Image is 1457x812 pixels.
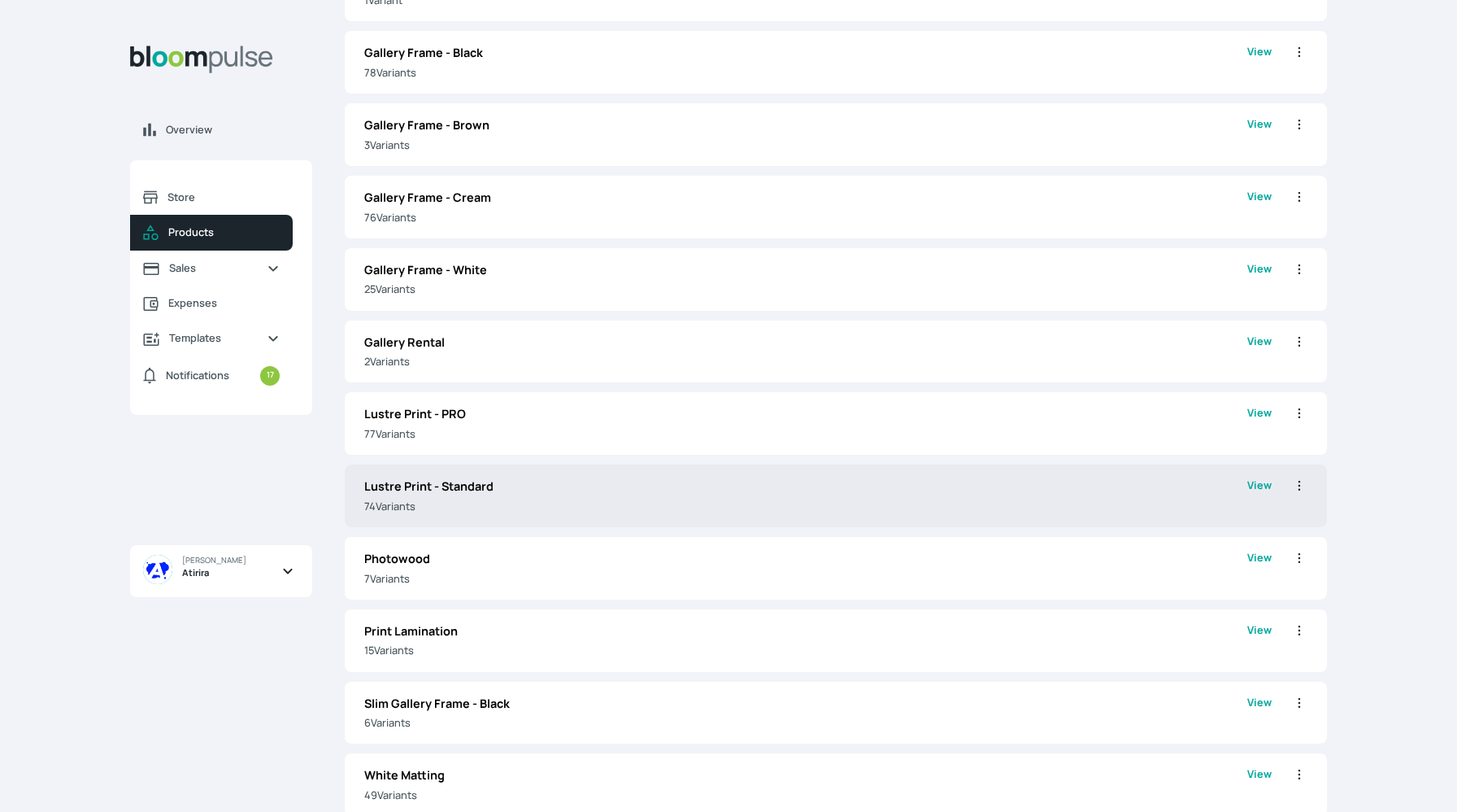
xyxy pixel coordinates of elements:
[364,189,1247,225] a: Gallery Frame - Cream76Variants
[168,225,280,240] span: Products
[364,405,1247,442] a: Lustre Print - PRO77Variants
[1247,695,1272,731] a: View
[168,295,280,311] span: Expenses
[364,354,1247,369] p: 2 Variant s
[364,426,1247,442] p: 77 Variant s
[364,695,1247,713] p: Slim Gallery Frame - Black
[364,571,1247,587] p: 7 Variant s
[364,334,1247,351] p: Gallery Rental
[364,478,1247,495] p: Lustre Print - Standard
[364,405,1247,423] p: Lustre Print - PRO
[364,138,1247,153] p: 3 Variant s
[130,286,293,321] a: Expenses
[364,334,1247,370] a: Gallery Rental2Variants
[130,321,293,356] a: Templates
[1247,550,1272,587] a: View
[260,366,280,386] small: 17
[130,46,273,73] img: Bloom Logo
[364,65,1247,81] p: 78 Variant s
[130,215,293,251] a: Products
[1247,44,1272,81] a: View
[167,190,280,205] span: Store
[166,368,229,383] span: Notifications
[364,766,1247,803] a: White Matting49Variants
[1247,116,1272,153] a: View
[130,112,312,147] a: Overview
[364,622,1247,640] p: Print Lamination
[182,555,246,566] span: [PERSON_NAME]
[169,260,254,276] span: Sales
[364,44,1247,62] p: Gallery Frame - Black
[1247,766,1272,803] a: View
[364,282,1247,297] p: 25 Variant s
[130,356,293,395] a: Notifications17
[364,210,1247,225] p: 76 Variant s
[364,550,1247,568] p: Photowood
[1247,478,1272,514] a: View
[364,116,1247,134] p: Gallery Frame - Brown
[130,251,293,286] a: Sales
[1247,622,1272,659] a: View
[364,715,1247,731] p: 6 Variant s
[364,261,1247,298] a: Gallery Frame - White25Variants
[364,788,1247,803] p: 49 Variant s
[364,189,1247,207] p: Gallery Frame - Cream
[364,499,1247,514] p: 74 Variant s
[1247,189,1272,225] a: View
[364,766,1247,784] p: White Matting
[166,122,299,138] span: Overview
[364,695,1247,731] a: Slim Gallery Frame - Black6Variants
[364,44,1247,81] a: Gallery Frame - Black78Variants
[169,330,254,346] span: Templates
[130,180,293,215] a: Store
[364,478,1247,514] a: Lustre Print - Standard74Variants
[182,566,209,580] span: Atirira
[364,116,1247,153] a: Gallery Frame - Brown3Variants
[364,261,1247,279] p: Gallery Frame - White
[1247,334,1272,370] a: View
[364,622,1247,659] a: Print Lamination15Variants
[1247,405,1272,442] a: View
[364,550,1247,587] a: Photowood7Variants
[364,643,1247,658] p: 15 Variant s
[1247,261,1272,298] a: View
